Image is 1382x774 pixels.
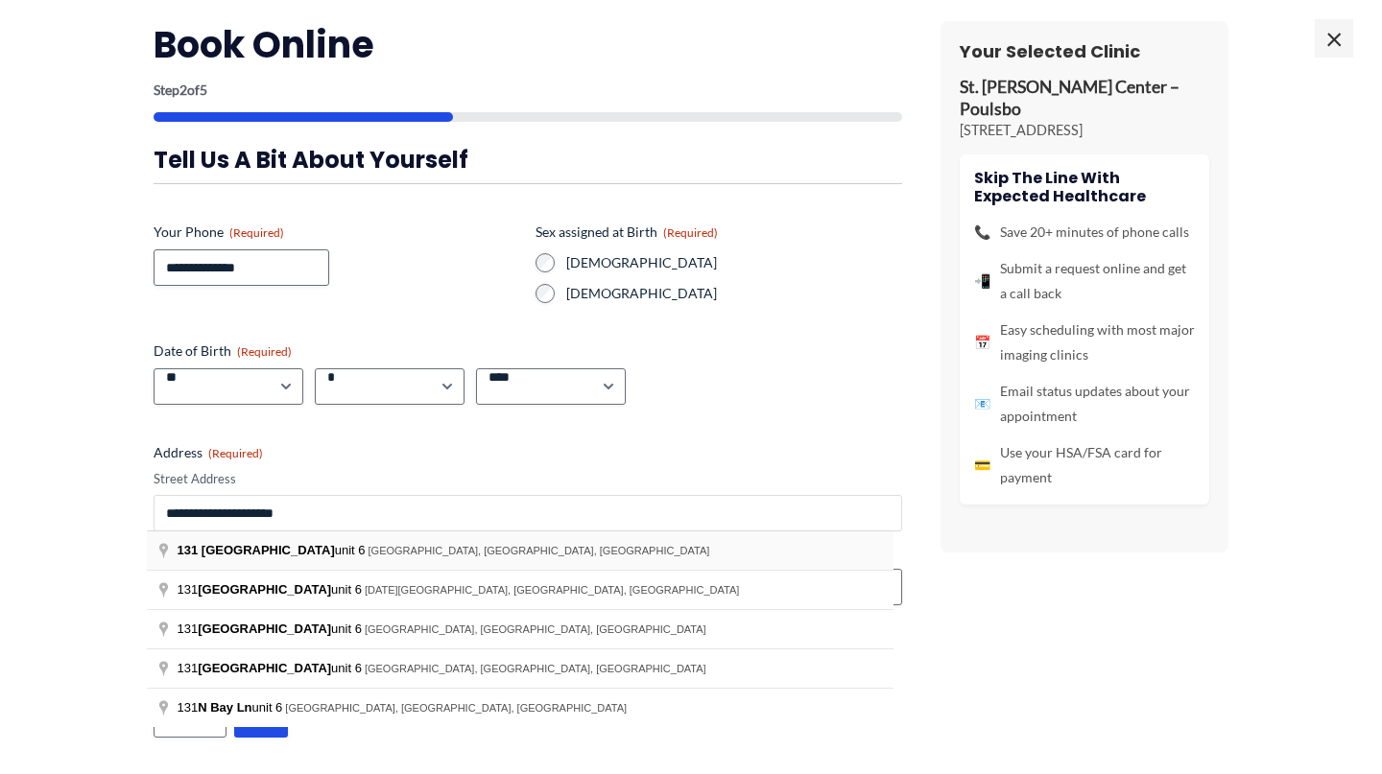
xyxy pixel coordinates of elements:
legend: Sex assigned at Birth [536,223,718,242]
span: [GEOGRAPHIC_DATA] [202,543,335,557]
h3: Tell us a bit about yourself [154,145,902,175]
span: [GEOGRAPHIC_DATA], [GEOGRAPHIC_DATA], [GEOGRAPHIC_DATA] [285,702,627,714]
p: [STREET_ADDRESS] [960,121,1209,140]
p: St. [PERSON_NAME] Center – Poulsbo [960,77,1209,121]
span: [GEOGRAPHIC_DATA], [GEOGRAPHIC_DATA], [GEOGRAPHIC_DATA] [365,623,706,635]
span: 131 unit 6 [178,582,365,597]
span: 2 [179,82,187,98]
li: Easy scheduling with most major imaging clinics [974,317,1195,367]
label: Street Address [154,470,902,488]
legend: Date of Birth [154,341,292,361]
span: (Required) [208,446,263,460]
li: Submit a request online and get a call back [974,256,1195,306]
span: 📧 [974,391,990,416]
legend: Address [154,443,263,462]
span: 131 unit 6 [178,700,286,715]
label: [DEMOGRAPHIC_DATA] [566,284,902,303]
span: unit 6 [178,543,369,557]
span: [GEOGRAPHIC_DATA] [198,622,331,636]
span: 5 [200,82,207,98]
span: [GEOGRAPHIC_DATA], [GEOGRAPHIC_DATA], [GEOGRAPHIC_DATA] [365,663,706,674]
li: Email status updates about your appointment [974,379,1195,429]
span: [GEOGRAPHIC_DATA] [198,582,331,597]
label: [DEMOGRAPHIC_DATA] [566,253,902,272]
label: Your Phone [154,223,520,242]
span: 📞 [974,220,990,245]
span: (Required) [237,344,292,359]
p: Step of [154,83,902,97]
span: [GEOGRAPHIC_DATA], [GEOGRAPHIC_DATA], [GEOGRAPHIC_DATA] [369,545,710,556]
span: × [1315,19,1353,58]
span: N Bay Ln [198,700,251,715]
h4: Skip the line with Expected Healthcare [974,169,1195,205]
h3: Your Selected Clinic [960,40,1209,62]
span: [DATE][GEOGRAPHIC_DATA], [GEOGRAPHIC_DATA], [GEOGRAPHIC_DATA] [365,584,739,596]
span: [GEOGRAPHIC_DATA] [198,661,331,675]
span: 131 [178,543,199,557]
span: 131 unit 6 [178,622,365,636]
span: 📅 [974,330,990,355]
li: Save 20+ minutes of phone calls [974,220,1195,245]
h2: Book Online [154,21,902,68]
span: 131 unit 6 [178,661,365,675]
span: (Required) [229,225,284,240]
span: 💳 [974,453,990,478]
li: Use your HSA/FSA card for payment [974,440,1195,490]
span: 📲 [974,269,990,293]
span: (Required) [663,225,718,240]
